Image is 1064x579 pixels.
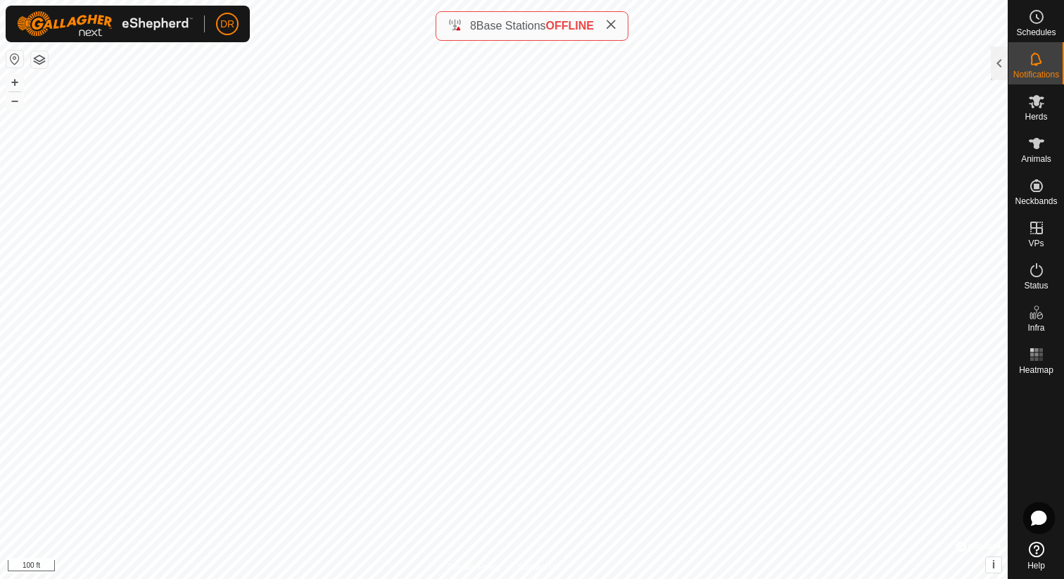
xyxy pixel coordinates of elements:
span: Infra [1027,324,1044,332]
span: Notifications [1013,70,1059,79]
span: Herds [1025,113,1047,121]
span: Heatmap [1019,366,1053,374]
img: Gallagher Logo [17,11,193,37]
span: Schedules [1016,28,1056,37]
button: – [6,92,23,109]
span: 8 [470,20,476,32]
a: Contact Us [518,561,559,573]
span: Animals [1021,155,1051,163]
a: Privacy Policy [448,561,501,573]
a: Help [1008,536,1064,575]
span: Base Stations [476,20,546,32]
span: VPs [1028,239,1044,248]
button: Reset Map [6,51,23,68]
span: Neckbands [1015,197,1057,205]
span: Status [1024,281,1048,290]
span: DR [220,17,234,32]
span: Help [1027,561,1045,570]
span: i [992,559,995,571]
button: + [6,74,23,91]
button: i [986,557,1001,573]
button: Map Layers [31,51,48,68]
span: OFFLINE [546,20,594,32]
